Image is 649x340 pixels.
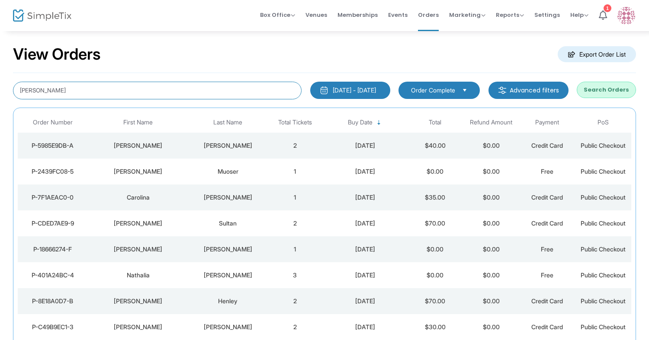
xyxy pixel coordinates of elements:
[267,112,323,133] th: Total Tickets
[90,219,186,228] div: Joseph
[581,219,626,227] span: Public Checkout
[267,184,323,210] td: 1
[18,112,631,340] div: Data table
[407,314,463,340] td: $30.00
[376,119,382,126] span: Sortable
[496,11,524,19] span: Reports
[20,141,86,150] div: P-5985E9DB-A
[325,245,405,254] div: 8/13/2025
[463,159,519,184] td: $0.00
[418,4,439,26] span: Orders
[407,159,463,184] td: $0.00
[320,86,328,95] img: monthly
[488,82,569,99] m-button: Advanced filters
[191,219,265,228] div: Sultan
[333,86,376,95] div: [DATE] - [DATE]
[20,193,86,202] div: P-7F1AEAC0-0
[531,297,563,305] span: Credit Card
[267,288,323,314] td: 2
[463,262,519,288] td: $0.00
[325,193,405,202] div: 8/13/2025
[90,271,186,280] div: Nathalia
[407,133,463,159] td: $40.00
[325,141,405,150] div: 8/13/2025
[604,4,611,12] div: 1
[463,112,519,133] th: Refund Amount
[407,184,463,210] td: $35.00
[267,236,323,262] td: 1
[191,245,265,254] div: Krauskopf
[534,4,560,26] span: Settings
[267,262,323,288] td: 3
[463,288,519,314] td: $0.00
[449,11,485,19] span: Marketing
[407,112,463,133] th: Total
[535,119,559,126] span: Payment
[90,323,186,331] div: Robin
[90,297,186,305] div: Erin
[90,141,186,150] div: Kathy
[267,133,323,159] td: 2
[13,45,101,64] h2: View Orders
[310,82,390,99] button: [DATE] - [DATE]
[267,210,323,236] td: 2
[325,271,405,280] div: 8/13/2025
[459,86,471,95] button: Select
[388,4,408,26] span: Events
[20,245,86,254] div: P-18666274-F
[463,236,519,262] td: $0.00
[33,119,73,126] span: Order Number
[531,323,563,330] span: Credit Card
[463,314,519,340] td: $0.00
[191,141,265,150] div: McCullough rose
[577,82,636,98] button: Search Orders
[598,119,609,126] span: PoS
[531,142,563,149] span: Credit Card
[581,245,626,253] span: Public Checkout
[267,159,323,184] td: 1
[407,236,463,262] td: $0.00
[531,194,563,201] span: Credit Card
[325,323,405,331] div: 8/13/2025
[267,314,323,340] td: 2
[337,4,378,26] span: Memberships
[463,184,519,210] td: $0.00
[541,271,553,279] span: Free
[411,86,455,95] span: Order Complete
[13,82,302,99] input: Search by name, email, phone, order number, ip address, or last 4 digits of card
[581,194,626,201] span: Public Checkout
[581,323,626,330] span: Public Checkout
[325,219,405,228] div: 8/13/2025
[90,167,186,176] div: Tony
[191,323,265,331] div: Klein
[20,297,86,305] div: P-8E18A0D7-B
[581,168,626,175] span: Public Checkout
[463,133,519,159] td: $0.00
[191,167,265,176] div: Muoser
[407,210,463,236] td: $70.00
[20,271,86,280] div: P-401A24BC-4
[325,297,405,305] div: 8/13/2025
[260,11,295,19] span: Box Office
[20,219,86,228] div: P-CDED7AE9-9
[123,119,153,126] span: First Name
[581,142,626,149] span: Public Checkout
[348,119,373,126] span: Buy Date
[581,271,626,279] span: Public Checkout
[541,168,553,175] span: Free
[407,262,463,288] td: $0.00
[558,46,636,62] m-button: Export Order List
[570,11,588,19] span: Help
[213,119,242,126] span: Last Name
[20,323,86,331] div: P-C49B9EC1-3
[90,193,186,202] div: Carolina
[305,4,327,26] span: Venues
[463,210,519,236] td: $0.00
[325,167,405,176] div: 8/13/2025
[407,288,463,314] td: $70.00
[90,245,186,254] div: Marian
[541,245,553,253] span: Free
[581,297,626,305] span: Public Checkout
[531,219,563,227] span: Credit Card
[191,297,265,305] div: Henley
